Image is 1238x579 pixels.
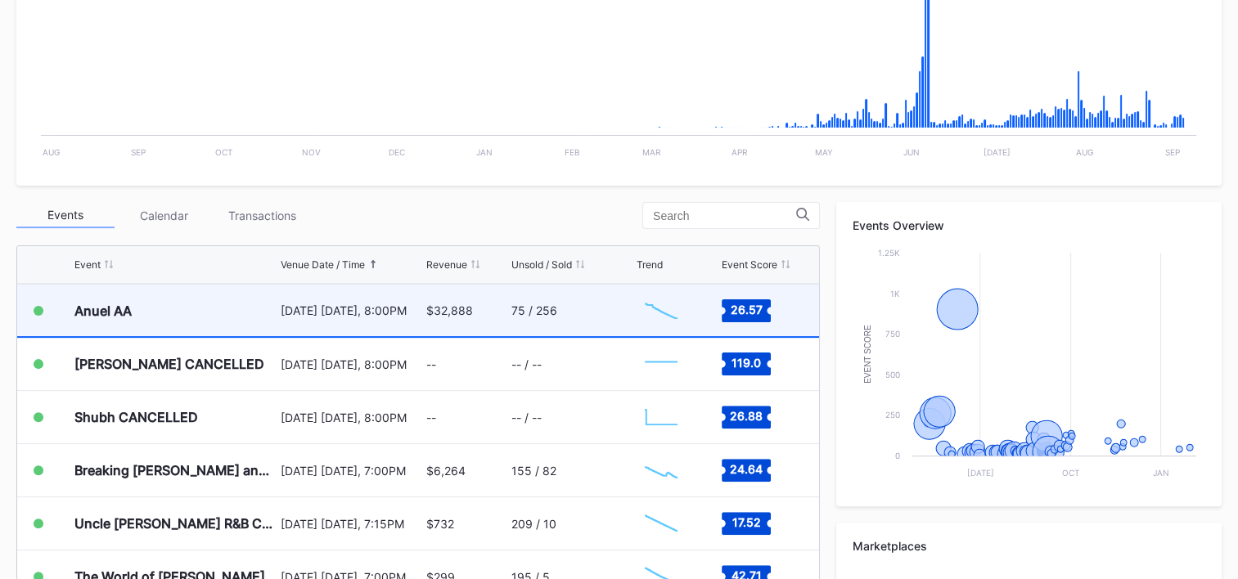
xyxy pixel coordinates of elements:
text: Mar [642,147,661,157]
text: Oct [215,147,232,157]
div: Trend [637,258,663,271]
text: [DATE] [967,468,994,478]
text: [DATE] [984,147,1011,157]
text: 750 [885,329,900,339]
div: 209 / 10 [511,517,556,531]
text: Jan [1153,468,1169,478]
div: -- [426,411,436,424]
text: Dec [388,147,404,157]
div: -- [426,357,436,371]
text: 26.57 [731,302,763,316]
text: Jan [476,147,493,157]
svg: Chart title [637,450,686,491]
text: 1.25k [878,248,900,258]
text: Feb [565,147,580,157]
text: Apr [732,147,748,157]
text: 250 [885,410,900,420]
div: Events Overview [853,218,1205,232]
text: 500 [885,370,900,379]
text: May [815,147,833,157]
text: Sep [1165,147,1180,157]
div: Shubh CANCELLED [74,409,198,425]
div: Uncle [PERSON_NAME] R&B Cookout [74,515,277,532]
div: -- / -- [511,357,542,371]
div: Marketplaces [853,539,1205,553]
text: Aug [43,147,60,157]
div: Event Score [722,258,777,271]
input: Search [653,209,796,222]
text: 0 [895,451,900,460]
text: Aug [1076,147,1093,157]
div: $6,264 [426,464,466,478]
text: 24.64 [730,462,763,476]
div: Venue Date / Time [281,258,365,271]
div: Breaking [PERSON_NAME] and Three Days Grace [74,462,277,478]
text: Sep [131,147,146,157]
div: Events [16,203,115,228]
div: Transactions [213,203,311,228]
div: 75 / 256 [511,303,557,317]
div: Unsold / Sold [511,258,572,271]
text: 119.0 [732,356,761,370]
div: [DATE] [DATE], 8:00PM [281,411,422,424]
div: Anuel AA [74,303,132,319]
svg: Chart title [853,245,1204,490]
div: $32,888 [426,303,473,317]
div: [PERSON_NAME] CANCELLED [74,356,264,372]
div: -- / -- [511,411,542,424]
div: 155 / 82 [511,464,556,478]
div: [DATE] [DATE], 8:00PM [281,357,422,371]
div: Revenue [426,258,467,271]
text: 26.88 [730,409,763,423]
div: [DATE] [DATE], 7:15PM [281,517,422,531]
div: Calendar [115,203,213,228]
svg: Chart title [637,343,686,384]
div: Event [74,258,101,271]
svg: Chart title [637,503,686,544]
svg: Chart title [637,397,686,438]
text: Event Score [863,325,872,384]
div: [DATE] [DATE], 7:00PM [281,464,422,478]
text: 1k [890,289,900,298]
svg: Chart title [637,290,686,331]
text: Nov [302,147,321,157]
text: Oct [1062,468,1079,478]
text: 17.52 [732,515,761,529]
div: $732 [426,517,454,531]
div: [DATE] [DATE], 8:00PM [281,303,422,317]
text: Jun [903,147,920,157]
